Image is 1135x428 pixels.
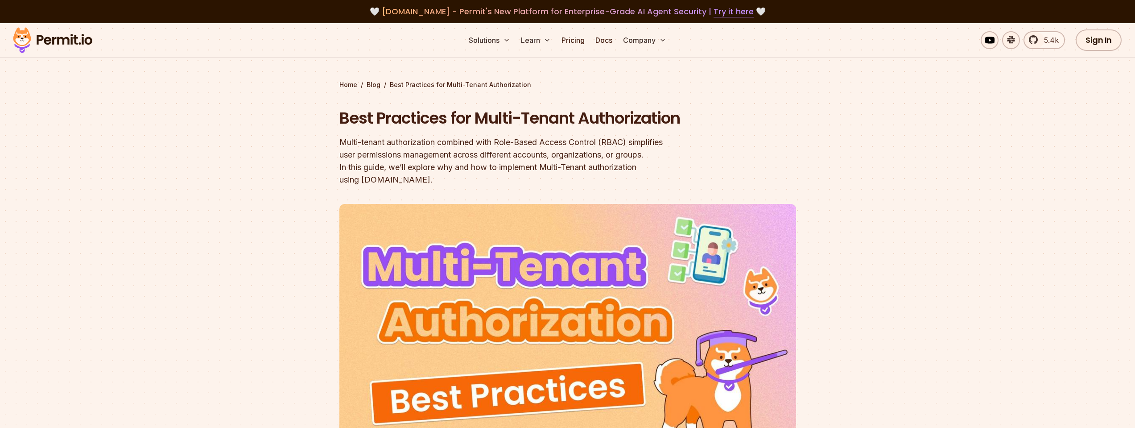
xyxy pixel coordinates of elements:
[367,80,380,89] a: Blog
[592,31,616,49] a: Docs
[1039,35,1059,46] span: 5.4k
[339,80,357,89] a: Home
[714,6,754,17] a: Try it here
[1024,31,1065,49] a: 5.4k
[339,80,796,89] div: / /
[558,31,588,49] a: Pricing
[619,31,670,49] button: Company
[9,25,96,55] img: Permit logo
[339,136,682,186] div: Multi-tenant authorization combined with Role-Based Access Control (RBAC) simplifies user permiss...
[1076,29,1122,51] a: Sign In
[517,31,554,49] button: Learn
[339,107,682,129] h1: Best Practices for Multi-Tenant Authorization
[465,31,514,49] button: Solutions
[21,5,1114,18] div: 🤍 🤍
[382,6,754,17] span: [DOMAIN_NAME] - Permit's New Platform for Enterprise-Grade AI Agent Security |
